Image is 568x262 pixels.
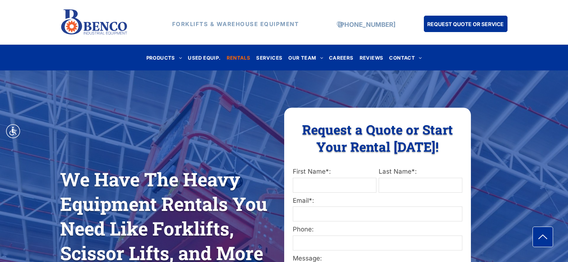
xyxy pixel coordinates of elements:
a: PRODUCTS [143,53,185,63]
a: SERVICES [253,53,285,63]
label: Last Name*: [379,167,462,177]
a: OUR TEAM [285,53,326,63]
label: First Name*: [293,167,376,177]
a: USED EQUIP. [185,53,223,63]
a: REVIEWS [357,53,387,63]
a: CAREERS [326,53,357,63]
span: REQUEST QUOTE OR SERVICE [427,17,504,31]
a: RENTALS [224,53,254,63]
a: REQUEST QUOTE OR SERVICE [424,16,508,32]
a: [PHONE_NUMBER] [338,21,395,28]
label: Email*: [293,196,462,206]
span: Request a Quote or Start Your Rental [DATE]! [302,121,453,155]
label: Phone: [293,225,462,234]
a: CONTACT [386,53,425,63]
strong: FORKLIFTS & WAREHOUSE EQUIPMENT [172,20,299,28]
